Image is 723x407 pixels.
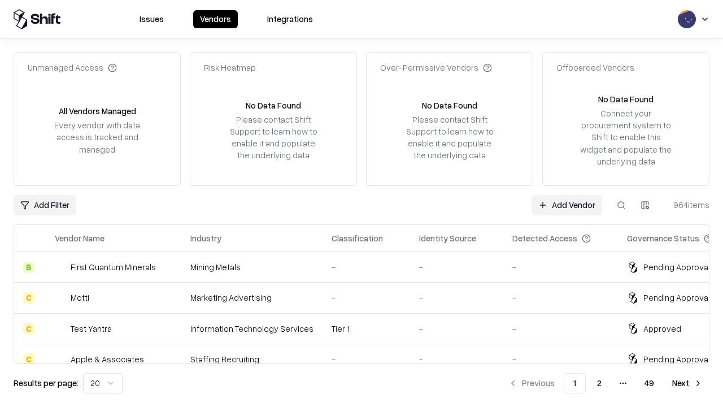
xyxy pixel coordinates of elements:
div: Apple & Associates [71,353,144,365]
div: - [512,353,609,365]
a: Add Vendor [532,195,602,215]
div: Staffing Recruiting [190,353,313,365]
div: Unmanaged Access [28,62,117,73]
div: B [23,262,34,273]
div: Identity Source [419,232,476,244]
div: Mining Metals [190,261,313,273]
div: Detected Access [512,232,577,244]
div: - [419,323,494,335]
div: - [419,353,494,365]
div: Every vendor with data access is tracked and managed [50,119,144,155]
div: No Data Found [422,99,477,111]
div: Industry [190,232,221,244]
button: Integrations [260,10,320,28]
div: C [23,353,34,365]
button: Issues [133,10,171,28]
div: - [419,261,494,273]
div: Over-Permissive Vendors [380,62,492,73]
div: Vendor Name [55,232,104,244]
div: Tier 1 [332,323,401,335]
img: Apple & Associates [55,353,66,365]
div: Marketing Advertising [190,292,313,304]
div: Please contact Shift Support to learn how to enable it and populate the underlying data [403,114,496,162]
div: - [332,292,401,304]
div: C [23,292,34,304]
div: Pending Approval [643,261,710,273]
div: Connect your procurement system to Shift to enable this widget and populate the underlying data [579,107,673,167]
div: - [332,353,401,365]
img: Test Yantra [55,323,66,334]
div: - [419,292,494,304]
div: Test Yantra [71,323,112,335]
div: All Vendors Managed [59,105,136,117]
div: - [512,292,609,304]
img: First Quantum Minerals [55,262,66,273]
div: - [512,261,609,273]
button: Vendors [193,10,238,28]
div: Governance Status [627,232,699,244]
nav: pagination [502,373,709,393]
button: Next [665,373,709,393]
div: No Data Found [598,93,654,105]
div: C [23,323,34,334]
div: Approved [643,323,681,335]
div: Please contact Shift Support to learn how to enable it and populate the underlying data [227,114,320,162]
img: Motti [55,292,66,304]
div: 964 items [664,199,709,211]
div: Classification [332,232,383,244]
div: Motti [71,292,89,304]
button: Add Filter [14,195,76,215]
button: 2 [588,373,611,393]
div: - [332,261,401,273]
div: - [512,323,609,335]
button: 49 [635,373,663,393]
div: Offboarded Vendors [556,62,634,73]
p: Results per page: [14,377,79,389]
div: Pending Approval [643,353,710,365]
div: No Data Found [246,99,301,111]
div: Pending Approval [643,292,710,304]
button: 1 [564,373,586,393]
div: Risk Heatmap [204,62,256,73]
div: Information Technology Services [190,323,313,335]
div: First Quantum Minerals [71,261,156,273]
